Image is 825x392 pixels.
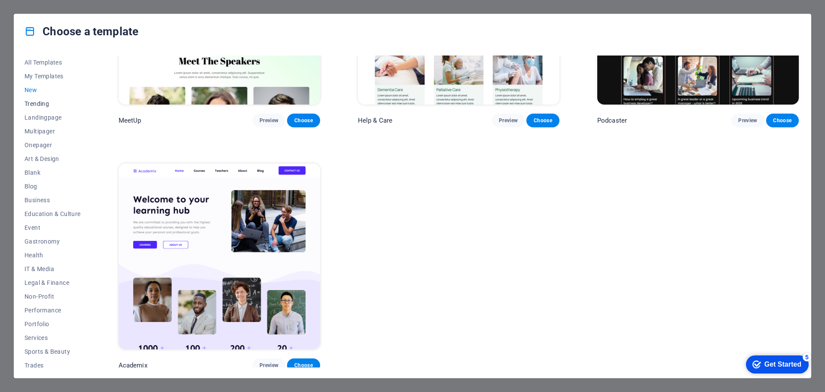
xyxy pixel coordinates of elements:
[119,116,141,125] p: MeetUp
[287,114,320,127] button: Choose
[24,124,81,138] button: Multipager
[358,116,393,125] p: Help & Care
[24,86,81,93] span: New
[24,59,81,66] span: All Templates
[24,128,81,135] span: Multipager
[24,166,81,179] button: Blank
[24,183,81,190] span: Blog
[24,193,81,207] button: Business
[7,4,70,22] div: Get Started 5 items remaining, 0% complete
[597,116,627,125] p: Podcaster
[24,279,81,286] span: Legal & Finance
[119,164,320,349] img: Academix
[287,358,320,372] button: Choose
[24,238,81,245] span: Gastronomy
[24,307,81,314] span: Performance
[24,97,81,111] button: Trending
[24,331,81,345] button: Services
[24,73,81,80] span: My Templates
[492,114,525,127] button: Preview
[24,290,81,303] button: Non-Profit
[24,358,81,372] button: Trades
[24,248,81,262] button: Health
[24,345,81,358] button: Sports & Beauty
[24,25,138,38] h4: Choose a template
[24,207,81,221] button: Education & Culture
[24,224,81,231] span: Event
[24,221,81,235] button: Event
[24,262,81,276] button: IT & Media
[24,334,81,341] span: Services
[731,114,764,127] button: Preview
[24,138,81,152] button: Onepager
[738,117,757,124] span: Preview
[24,56,81,69] button: All Templates
[24,155,81,162] span: Art & Design
[294,362,313,369] span: Choose
[24,362,81,369] span: Trades
[294,117,313,124] span: Choose
[24,303,81,317] button: Performance
[24,114,81,121] span: Landingpage
[24,152,81,166] button: Art & Design
[119,361,147,370] p: Academix
[24,210,81,217] span: Education & Culture
[24,293,81,300] span: Non-Profit
[25,9,62,17] div: Get Started
[24,348,81,355] span: Sports & Beauty
[533,117,552,124] span: Choose
[260,117,278,124] span: Preview
[253,358,285,372] button: Preview
[24,276,81,290] button: Legal & Finance
[253,114,285,127] button: Preview
[260,362,278,369] span: Preview
[24,142,81,148] span: Onepager
[24,321,81,327] span: Portfolio
[24,197,81,204] span: Business
[526,114,559,127] button: Choose
[24,69,81,83] button: My Templates
[24,169,81,176] span: Blank
[773,117,792,124] span: Choose
[24,111,81,124] button: Landingpage
[766,114,799,127] button: Choose
[24,83,81,97] button: New
[24,179,81,193] button: Blog
[24,235,81,248] button: Gastronomy
[24,100,81,107] span: Trending
[64,2,72,10] div: 5
[24,252,81,259] span: Health
[24,317,81,331] button: Portfolio
[499,117,518,124] span: Preview
[24,265,81,272] span: IT & Media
